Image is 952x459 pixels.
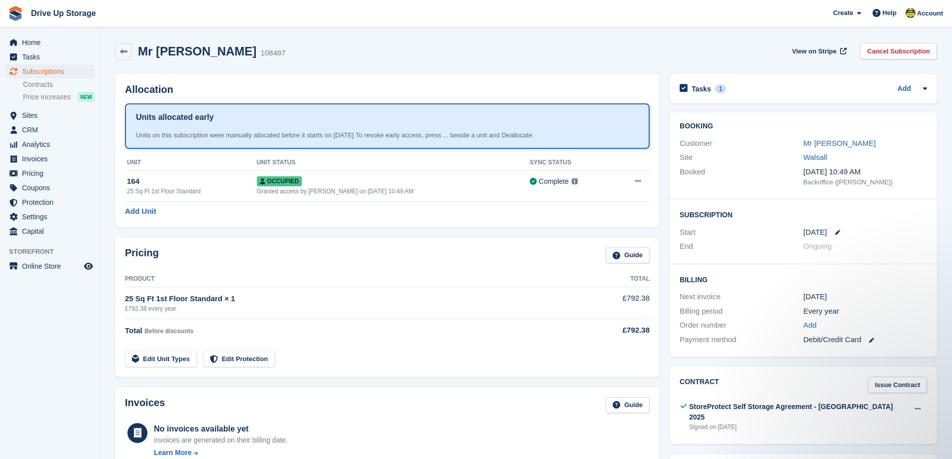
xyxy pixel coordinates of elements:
div: Site [680,152,803,163]
div: NEW [78,92,94,102]
span: Total [125,326,142,335]
a: Mr [PERSON_NAME] [804,139,876,147]
div: Learn More [154,448,191,458]
img: Lindsay Dawes [906,8,916,18]
a: Walsall [804,153,828,161]
a: Add [898,83,911,95]
a: Guide [606,247,650,264]
div: [DATE] 10:49 AM [804,166,927,178]
th: Unit [125,155,257,171]
div: Units on this subscription were manually allocated before it starts on [DATE] To revoke early acc... [136,130,639,140]
h2: Subscription [680,209,927,219]
span: Account [917,8,943,18]
div: 164 [127,176,257,187]
div: No invoices available yet [154,423,288,435]
a: Edit Unit Types [125,351,197,367]
a: View on Stripe [788,43,849,59]
span: Invoices [22,152,82,166]
div: Next invoice [680,291,803,303]
div: Debit/Credit Card [804,334,927,346]
div: Granted access by [PERSON_NAME] on [DATE] 10:49 AM [257,187,530,196]
th: Unit Status [257,155,530,171]
div: Customer [680,138,803,149]
div: £792.38 every year [125,304,569,313]
div: 25 Sq Ft 1st Floor Standard [127,187,257,196]
h2: Mr [PERSON_NAME] [138,44,256,58]
span: Analytics [22,137,82,151]
div: 25 Sq Ft 1st Floor Standard × 1 [125,293,569,305]
a: Drive Up Storage [27,5,100,21]
span: Storefront [9,247,99,257]
span: Settings [22,210,82,224]
h2: Allocation [125,84,650,95]
span: Sites [22,108,82,122]
h2: Invoices [125,397,165,414]
span: Price increases [23,92,71,102]
h2: Billing [680,274,927,284]
a: Add Unit [125,206,156,217]
time: 2025-11-03 01:00:00 UTC [804,227,827,238]
a: menu [5,181,94,195]
a: menu [5,152,94,166]
span: Capital [22,224,82,238]
a: menu [5,210,94,224]
div: Every year [804,306,927,317]
h2: Booking [680,122,927,130]
div: Billing period [680,306,803,317]
div: Payment method [680,334,803,346]
span: Online Store [22,259,82,273]
div: 108487 [260,47,285,59]
div: Signed on [DATE] [689,423,909,432]
span: CRM [22,123,82,137]
img: stora-icon-8386f47178a22dfd0bd8f6a31ec36ba5ce8667c1dd55bd0f319d3a0aa187defe.svg [8,6,23,21]
span: Ongoing [804,242,832,250]
div: Booked [680,166,803,187]
a: menu [5,166,94,180]
span: Subscriptions [22,64,82,78]
a: Cancel Subscription [860,43,937,59]
span: Help [883,8,897,18]
a: menu [5,50,94,64]
a: Add [804,320,817,331]
td: £792.38 [569,287,650,319]
div: £792.38 [569,325,650,336]
div: 1 [715,84,727,93]
span: Create [833,8,853,18]
span: Pricing [22,166,82,180]
div: Backoffice ([PERSON_NAME]) [804,177,927,187]
h2: Contract [680,377,719,393]
span: Tasks [22,50,82,64]
div: Order number [680,320,803,331]
div: StoreProtect Self Storage Agreement - [GEOGRAPHIC_DATA] 2025 [689,402,909,423]
div: Start [680,227,803,238]
span: Before discounts [144,328,193,335]
a: Price increases NEW [23,91,94,102]
h2: Pricing [125,247,159,264]
th: Sync Status [530,155,613,171]
div: End [680,241,803,252]
span: Occupied [257,176,302,186]
a: menu [5,224,94,238]
h1: Units allocated early [136,111,214,123]
a: menu [5,35,94,49]
a: menu [5,259,94,273]
a: menu [5,123,94,137]
span: Coupons [22,181,82,195]
span: Home [22,35,82,49]
a: menu [5,195,94,209]
a: menu [5,108,94,122]
th: Product [125,271,569,287]
span: View on Stripe [792,46,837,56]
div: Complete [539,176,569,187]
a: Issue Contract [868,377,927,393]
a: menu [5,64,94,78]
img: icon-info-grey-7440780725fd019a000dd9b08b2336e03edf1995a4989e88bcd33f0948082b44.svg [572,178,578,184]
div: Invoices are generated on their billing date. [154,435,288,446]
div: [DATE] [804,291,927,303]
h2: Tasks [692,84,711,93]
span: Protection [22,195,82,209]
th: Total [569,271,650,287]
a: Edit Protection [203,351,275,367]
a: menu [5,137,94,151]
a: Preview store [82,260,94,272]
